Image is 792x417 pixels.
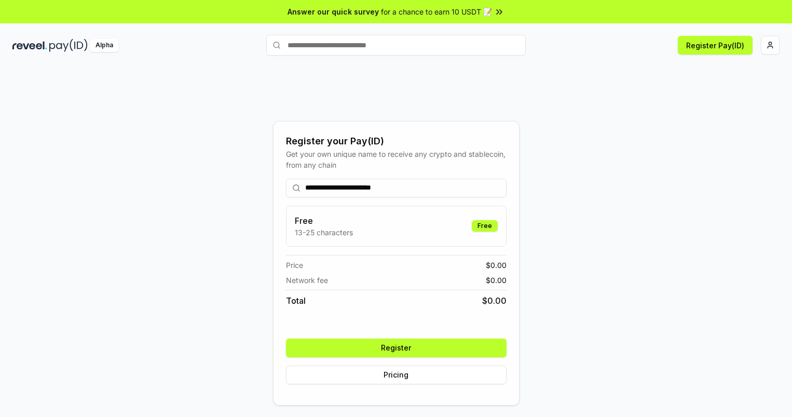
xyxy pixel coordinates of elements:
[472,220,498,232] div: Free
[295,227,353,238] p: 13-25 characters
[288,6,379,17] span: Answer our quick survey
[678,36,753,55] button: Register Pay(ID)
[482,294,507,307] span: $ 0.00
[90,39,119,52] div: Alpha
[295,214,353,227] h3: Free
[49,39,88,52] img: pay_id
[286,366,507,384] button: Pricing
[486,260,507,271] span: $ 0.00
[286,260,303,271] span: Price
[381,6,492,17] span: for a chance to earn 10 USDT 📝
[286,294,306,307] span: Total
[286,275,328,286] span: Network fee
[486,275,507,286] span: $ 0.00
[286,149,507,170] div: Get your own unique name to receive any crypto and stablecoin, from any chain
[286,339,507,357] button: Register
[286,134,507,149] div: Register your Pay(ID)
[12,39,47,52] img: reveel_dark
